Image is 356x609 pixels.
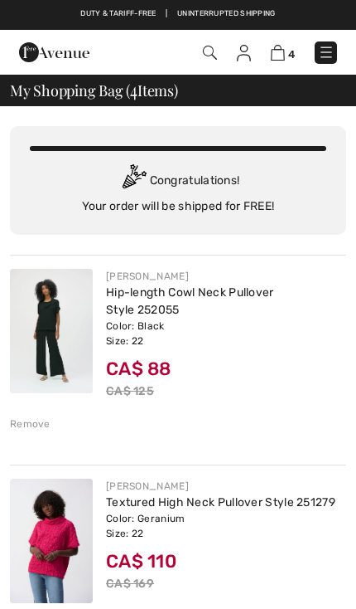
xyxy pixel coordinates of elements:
[106,479,346,494] div: [PERSON_NAME]
[237,45,251,61] img: My Info
[117,164,150,197] img: Congratulation2.svg
[19,45,89,59] a: 1ère Avenue
[106,511,346,541] div: Color: Geranium Size: 22
[19,42,89,62] img: 1ère Avenue
[106,384,154,398] s: CA$ 125
[130,80,137,99] span: 4
[288,48,295,61] span: 4
[106,269,346,284] div: [PERSON_NAME]
[30,164,326,215] div: Congratulations! Your order will be shipped for FREE!
[106,495,335,509] a: Textured High Neck Pullover Style 251279
[10,269,93,393] img: Hip-length Cowl Neck Pullover Style 252055
[10,417,51,431] div: Remove
[271,44,295,61] a: 4
[318,44,334,61] img: Menu
[106,285,274,317] a: Hip-length Cowl Neck Pullover Style 252055
[10,479,93,603] img: Textured High Neck Pullover Style 251279
[106,319,346,348] div: Color: Black Size: 22
[271,45,285,61] img: Shopping Bag
[106,577,154,591] s: CA$ 169
[10,83,178,98] span: My Shopping Bag ( Items)
[106,358,171,380] span: CA$ 88
[203,46,217,60] img: Search
[106,550,176,572] span: CA$ 110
